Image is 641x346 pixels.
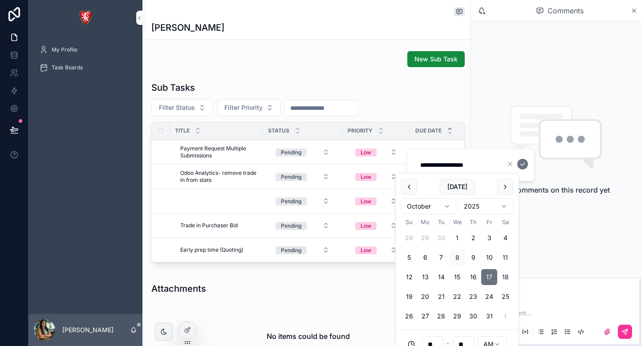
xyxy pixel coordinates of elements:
span: Due Date [415,127,442,134]
button: Thursday, October 23rd, 2025 [465,289,481,305]
button: Sunday, October 26th, 2025 [401,308,417,324]
span: My Profile [52,46,77,53]
button: Wednesday, October 22nd, 2025 [449,289,465,305]
th: Thursday [465,218,481,226]
button: Select Button [268,193,337,209]
table: October 2025 [401,218,513,324]
button: Tuesday, October 21st, 2025 [433,289,449,305]
button: Friday, October 10th, 2025 [481,249,497,266]
button: New Sub Task [407,51,465,67]
button: Select Button [268,242,337,258]
span: Filter Status [159,103,195,112]
span: Task Boards [52,64,83,71]
button: Friday, October 17th, 2025, selected [481,269,497,285]
div: Pending [281,197,301,205]
a: Select Button [268,144,337,161]
button: Select Button [151,99,213,116]
div: Pending [281,149,301,157]
th: Sunday [401,218,417,226]
div: Low [361,197,371,205]
a: Payment Request Multiple Submissions [180,145,257,159]
a: Select Button [268,168,337,185]
div: Pending [281,222,301,230]
button: Wednesday, October 15th, 2025 [449,269,465,285]
button: Friday, October 24th, 2025 [481,289,497,305]
a: Odoo Analytics- remove trade in from stats [180,169,257,184]
a: Select Button [348,217,405,234]
span: Filter Priority [224,103,263,112]
button: Wednesday, October 29th, 2025 [449,308,465,324]
a: Trade in Purchaser Bid [180,222,257,229]
button: Select Button [348,144,404,160]
button: Saturday, October 4th, 2025 [497,230,513,246]
button: Select Button [268,169,337,185]
h1: Attachments [151,282,206,295]
th: Saturday [497,218,513,226]
a: Select Button [348,193,405,209]
h2: No comments on this record yet [502,185,610,195]
a: Select Button [348,241,405,258]
button: Monday, October 6th, 2025 [417,249,433,266]
button: [DATE] [440,179,475,195]
button: Sunday, September 28th, 2025 [401,230,417,246]
a: Task Boards [34,60,137,76]
button: Monday, October 27th, 2025 [417,308,433,324]
span: Trade in Purchaser Bid [180,222,238,229]
div: Pending [281,173,301,181]
a: Select Button [348,168,405,185]
span: New Sub Task [414,55,458,64]
button: Thursday, October 30th, 2025 [465,308,481,324]
button: Tuesday, October 28th, 2025 [433,308,449,324]
h1: Sub Tasks [151,81,195,94]
span: Priority [348,127,373,134]
th: Tuesday [433,218,449,226]
button: Tuesday, September 30th, 2025 [433,230,449,246]
button: Select Button [348,169,404,185]
button: Select Button [348,193,404,209]
div: scrollable content [28,36,142,87]
a: Select Button [268,217,337,234]
button: Select Button [348,217,404,233]
button: Today, Wednesday, October 8th, 2025 [449,249,465,266]
button: Monday, September 29th, 2025 [417,230,433,246]
div: Low [361,246,371,254]
button: Thursday, October 2nd, 2025 [465,230,481,246]
div: Low [361,173,371,181]
button: Monday, October 13th, 2025 [417,269,433,285]
span: Comments [548,5,584,16]
button: Thursday, October 16th, 2025 [465,269,481,285]
span: Title [175,127,190,134]
button: Friday, October 3rd, 2025 [481,230,497,246]
button: Saturday, October 11th, 2025 [497,249,513,266]
a: Early prep time (Quoting) [180,246,257,253]
button: Select Button [217,99,281,116]
button: Wednesday, October 1st, 2025 [449,230,465,246]
p: [PERSON_NAME] [62,326,114,334]
button: Tuesday, October 14th, 2025 [433,269,449,285]
a: My Profile [34,42,137,58]
button: Saturday, November 1st, 2025 [497,308,513,324]
button: Thursday, October 9th, 2025 [465,249,481,266]
span: Status [268,127,289,134]
a: Select Button [348,144,405,161]
a: -- [410,145,478,159]
div: Low [361,222,371,230]
span: Early prep time (Quoting) [180,246,243,253]
img: App logo [78,11,93,25]
button: Sunday, October 19th, 2025 [401,289,417,305]
button: Friday, October 31st, 2025 [481,308,497,324]
th: Monday [417,218,433,226]
button: Sunday, October 5th, 2025 [401,249,417,266]
button: Select Button [268,144,337,160]
th: Wednesday [449,218,465,226]
h2: No items could be found [267,331,350,342]
a: Select Button [268,241,337,258]
button: Sunday, October 12th, 2025 [401,269,417,285]
div: Low [361,149,371,157]
div: Pending [281,246,301,254]
th: Friday [481,218,497,226]
a: Select Button [268,193,337,209]
button: Tuesday, October 7th, 2025 [433,249,449,266]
